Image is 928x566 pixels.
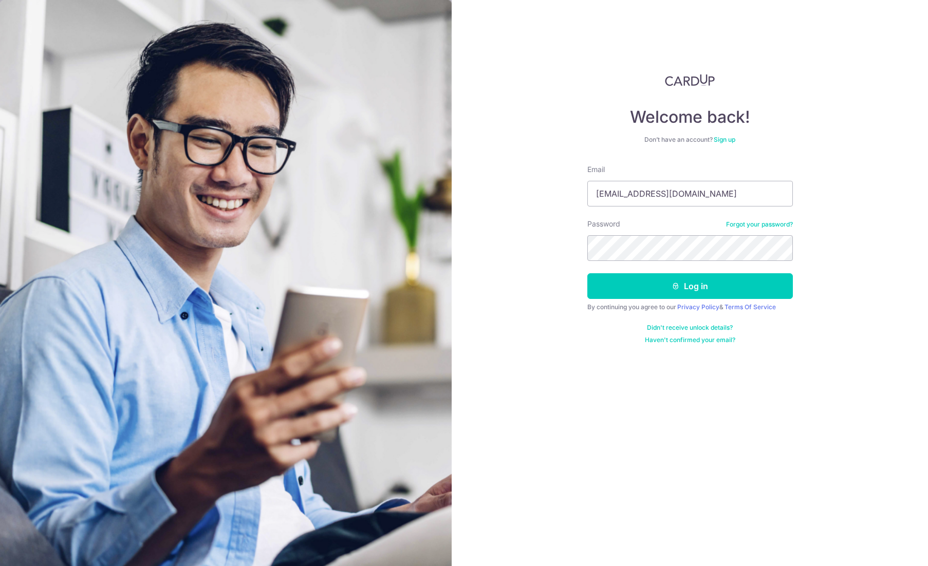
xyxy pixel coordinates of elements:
a: Forgot your password? [726,220,793,229]
h4: Welcome back! [587,107,793,127]
div: By continuing you agree to our & [587,303,793,311]
input: Enter your Email [587,181,793,206]
a: Privacy Policy [677,303,719,311]
a: Didn't receive unlock details? [647,324,733,332]
label: Password [587,219,620,229]
img: CardUp Logo [665,74,715,86]
a: Haven't confirmed your email? [645,336,735,344]
a: Sign up [714,136,735,143]
div: Don’t have an account? [587,136,793,144]
button: Log in [587,273,793,299]
a: Terms Of Service [725,303,776,311]
label: Email [587,164,605,175]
